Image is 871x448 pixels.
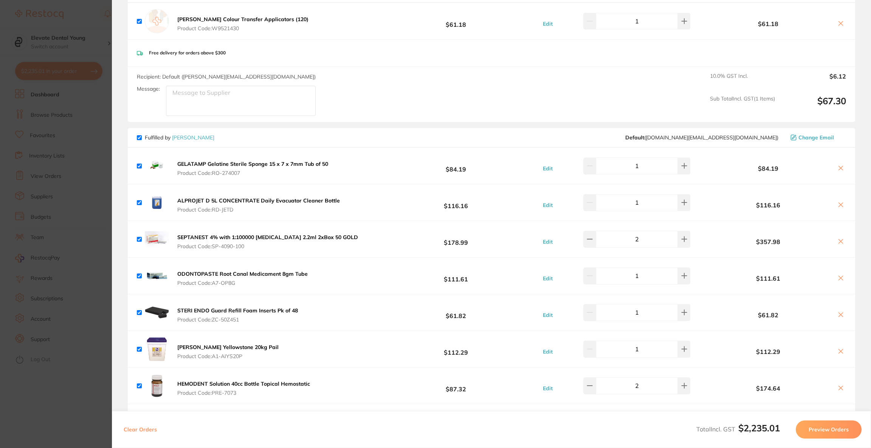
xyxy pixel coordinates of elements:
b: STERI ENDO Guard Refill Foam Inserts Pk of 48 [177,307,298,314]
b: $178.99 [385,232,527,246]
span: Product Code: RO-274007 [177,170,328,176]
span: 10.0 % GST Incl. [710,73,775,90]
span: Recipient: Default ( [PERSON_NAME][EMAIL_ADDRESS][DOMAIN_NAME] ) [137,73,316,80]
img: bzBhajBldA [145,264,169,288]
b: $112.29 [385,342,527,356]
img: amNqanVjdg [145,374,169,398]
button: ODONTOPASTE Root Canal Medicament 8gm Tube Product Code:A7-OP8G [175,270,310,286]
b: Default [625,134,644,141]
div: Choose a greener path in healthcare! [33,23,134,31]
i: Discount will be applied on the supplier’s end. [33,64,130,78]
b: $2,235.01 [738,422,780,434]
button: SEPTANEST 4% with 1:100000 [MEDICAL_DATA] 2.2ml 2xBox 50 GOLD Product Code:SP-4090-100 [175,234,360,250]
button: Edit [541,238,555,245]
img: cTgxajJ5aw [145,227,169,251]
span: Total Incl. GST [696,425,780,433]
button: [PERSON_NAME] Colour Transfer Applicators (120) Product Code:W9521430 [175,16,311,32]
img: YTgzNWViMg [145,190,169,215]
button: Edit [541,202,555,209]
b: $84.19 [704,165,832,172]
b: $61.18 [385,14,527,28]
b: $61.18 [704,20,832,27]
b: $116.16 [385,196,527,210]
button: HEMODENT Solution 40cc Bottle Topical Hemostatic Product Code:PRE-7073 [175,380,312,396]
b: $61.82 [704,312,832,318]
button: Edit [541,312,555,318]
div: Hi [PERSON_NAME], [33,12,134,20]
span: Change Email [798,134,834,141]
b: SEPTANEST 4% with 1:100000 [MEDICAL_DATA] 2.2ml 2xBox 50 GOLD [177,234,358,241]
b: $174.64 [704,385,832,392]
b: GELATAMP Gelatine Sterile Sponge 15 x 7 x 7mm Tub of 50 [177,161,328,167]
button: STERI ENDO Guard Refill Foam Inserts Pk of 48 Product Code:ZC-50Z451 [175,307,300,323]
label: Message: [137,86,160,92]
span: Product Code: RD-JETD [177,207,340,213]
p: Free delivery for orders above $300 [149,50,226,56]
span: Product Code: SP-4090-100 [177,243,358,249]
img: ZXdrZ3AyaA [145,154,169,178]
b: $84.19 [385,159,527,173]
b: HEMODENT Solution 40cc Bottle Topical Hemostatic [177,380,310,387]
button: Preview Orders [796,420,862,439]
b: $111.61 [704,275,832,282]
span: customer.care@henryschein.com.au [625,134,778,141]
button: Edit [541,165,555,172]
b: $112.29 [704,348,832,355]
p: Fulfilled by [145,134,214,141]
button: GELATAMP Gelatine Sterile Sponge 15 x 7 x 7mm Tub of 50 Product Code:RO-274007 [175,161,330,176]
b: $116.16 [704,202,832,209]
b: ODONTOPASTE Root Canal Medicament 8gm Tube [177,270,308,277]
b: [PERSON_NAME] Colour Transfer Applicators (120) [177,16,308,23]
button: Change Email [788,134,846,141]
button: [PERSON_NAME] Yellowstone 20kg Pail Product Code:A1-AIYS20P [175,344,281,360]
div: 🌱Get 20% off all RePractice products on Restocq until [DATE]. Simply head to Browse Products and ... [33,34,134,79]
b: [PERSON_NAME] Yellowstone 20kg Pail [177,344,279,351]
b: $87.32 [385,379,527,393]
div: message notification from Restocq, 2h ago. Hi Connie, Choose a greener path in healthcare! 🌱Get 2... [11,7,140,140]
b: $111.61 [385,269,527,283]
div: Message content [33,12,134,125]
button: Edit [541,275,555,282]
button: Clear Orders [121,420,159,439]
b: ALPROJET D 5L CONCENTRATE Daily Evacuator Cleaner Bottle [177,197,340,204]
button: ALPROJET D 5L CONCENTRATE Daily Evacuator Cleaner Bottle Product Code:RD-JETD [175,197,342,213]
b: $357.98 [704,238,832,245]
span: Product Code: A1-AIYS20P [177,353,279,359]
p: Message from Restocq, sent 2h ago [33,128,134,135]
b: $61.82 [385,306,527,320]
output: $67.30 [781,96,846,116]
button: Edit [541,20,555,27]
button: Edit [541,348,555,355]
img: dTZlNDR3cQ [145,300,169,324]
button: Edit [541,385,555,392]
a: [PERSON_NAME] [172,134,214,141]
img: dTc2bXgyeg [145,337,169,361]
span: Product Code: W9521430 [177,25,308,31]
span: Product Code: PRE-7073 [177,390,310,396]
img: empty.jpg [145,9,169,33]
img: Profile image for Restocq [17,14,29,26]
output: $6.12 [781,73,846,90]
span: Product Code: ZC-50Z451 [177,317,298,323]
span: Sub Total Incl. GST ( 1 Items) [710,96,775,116]
span: Product Code: A7-OP8G [177,280,308,286]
